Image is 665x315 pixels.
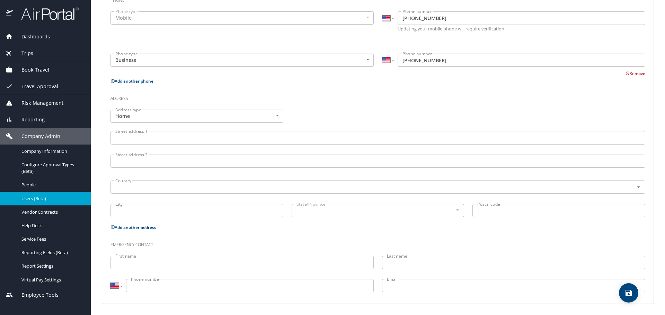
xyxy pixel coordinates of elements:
[13,33,50,40] span: Dashboards
[13,49,33,57] span: Trips
[13,291,59,299] span: Employee Tools
[13,83,58,90] span: Travel Approval
[6,7,14,20] img: icon-airportal.png
[21,249,82,256] span: Reporting Fields (Beta)
[14,7,79,20] img: airportal-logo.png
[110,11,374,25] div: Mobile
[21,222,82,229] span: Help Desk
[13,116,45,123] span: Reporting
[21,161,82,175] span: Configure Approval Types (Beta)
[619,283,638,303] button: save
[13,132,60,140] span: Company Admin
[110,224,156,230] button: Add another address
[110,91,645,103] h3: Address
[110,110,283,123] div: Home
[635,183,643,191] button: Open
[110,78,153,84] button: Add another phone
[21,236,82,242] span: Service Fees
[21,209,82,215] span: Vendor Contracts
[21,182,82,188] span: People
[398,27,645,31] p: Updating your mobile phone will require verification
[13,66,49,74] span: Book Travel
[110,54,374,67] div: Business
[110,237,645,249] h3: Emergency contact
[21,195,82,202] span: Users (Beta)
[626,71,645,76] button: Remove
[21,148,82,155] span: Company Information
[13,99,63,107] span: Risk Management
[21,277,82,283] span: Virtual Pay Settings
[21,263,82,269] span: Report Settings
